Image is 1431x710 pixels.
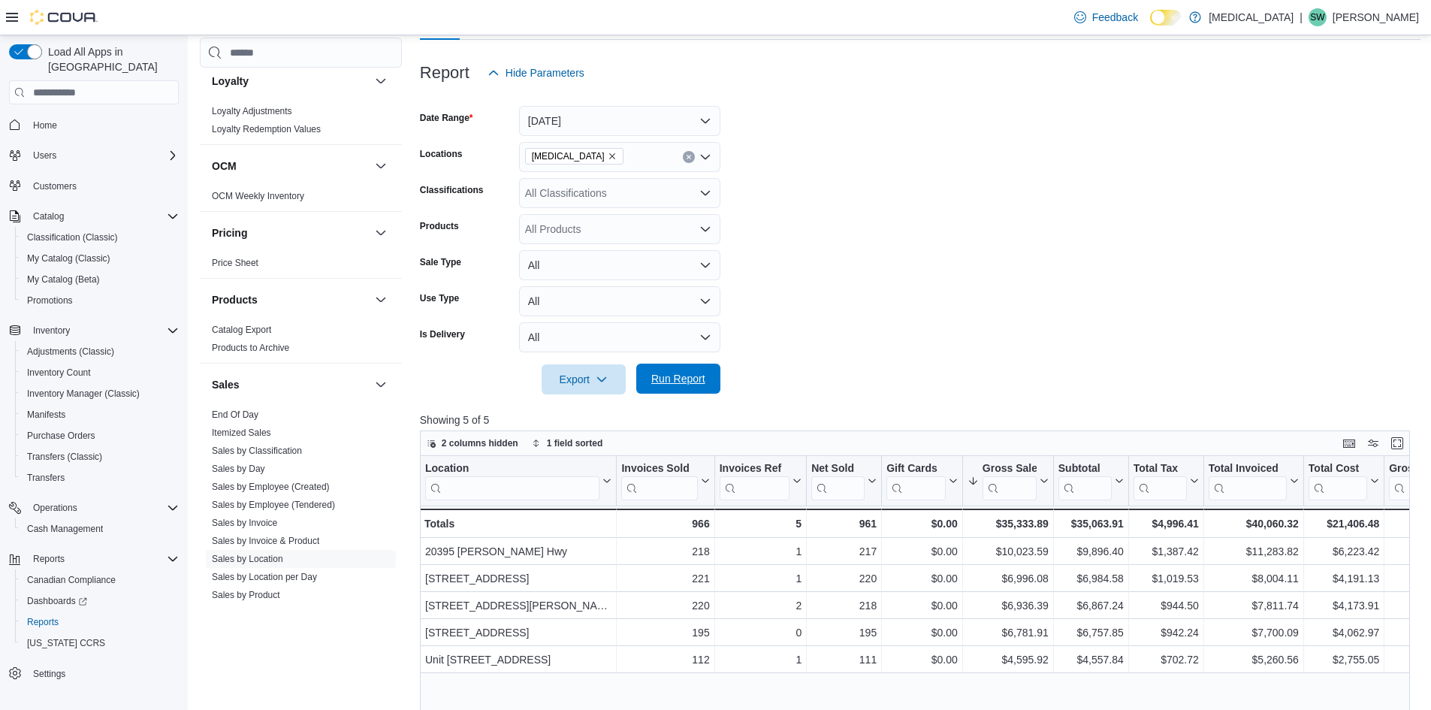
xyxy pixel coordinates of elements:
div: Invoices Sold [621,462,697,500]
span: Manifests [27,409,65,421]
a: Products to Archive [212,343,289,353]
div: 2 [719,597,801,615]
button: 1 field sorted [526,434,609,452]
a: Sales by Employee (Created) [212,482,330,492]
a: Sales by Employee (Tendered) [212,500,335,510]
div: 1 [719,651,801,669]
span: Inventory Count [27,367,91,379]
button: [US_STATE] CCRS [15,633,185,654]
div: Loyalty [200,102,402,144]
div: $35,063.91 [1058,515,1124,533]
div: 5 [719,515,801,533]
span: Sales by Location [212,553,283,565]
span: Sales by Employee (Tendered) [212,499,335,511]
button: Settings [3,663,185,684]
span: Load All Apps in [GEOGRAPHIC_DATA] [42,44,179,74]
span: [MEDICAL_DATA] [532,149,605,164]
a: Purchase Orders [21,427,101,445]
button: Invoices Sold [621,462,709,500]
span: Reports [27,550,179,568]
span: Feedback [1092,10,1138,25]
div: [STREET_ADDRESS] [425,624,611,642]
div: 218 [621,542,709,560]
a: Dashboards [15,591,185,612]
p: [PERSON_NAME] [1333,8,1419,26]
span: Sales by Invoice & Product [212,535,319,547]
button: Catalog [3,206,185,227]
span: My Catalog (Beta) [21,270,179,289]
div: $35,333.89 [968,515,1049,533]
a: Canadian Compliance [21,571,122,589]
button: Inventory [27,322,76,340]
span: Adjustments (Classic) [27,346,114,358]
div: $4,996.41 [1134,515,1199,533]
span: Manifests [21,406,179,424]
span: Reports [33,553,65,565]
span: Settings [33,668,65,680]
button: Inventory [3,320,185,341]
div: $4,557.84 [1058,651,1124,669]
button: Catalog [27,207,70,225]
a: Transfers (Classic) [21,448,108,466]
span: Sales by Day [212,463,265,475]
button: Subtotal [1058,462,1124,500]
span: My Catalog (Beta) [27,273,100,286]
label: Products [420,220,459,232]
span: Operations [27,499,179,517]
button: Classification (Classic) [15,227,185,248]
div: Gross Sales [983,462,1037,476]
button: Keyboard shortcuts [1340,434,1358,452]
div: 111 [811,651,877,669]
div: Net Sold [811,462,865,476]
button: Reports [27,550,71,568]
button: All [519,322,720,352]
span: Transfers (Classic) [21,448,179,466]
div: Sonny Wong [1309,8,1327,26]
h3: Report [420,64,469,82]
h3: OCM [212,159,237,174]
button: Products [212,292,369,307]
button: Reports [15,612,185,633]
span: Export [551,364,617,394]
span: Dashboards [21,592,179,610]
button: Reports [3,548,185,570]
span: Users [33,150,56,162]
label: Sale Type [420,256,461,268]
div: 221 [621,570,709,588]
a: Sales by Location per Day [212,572,317,582]
button: Total Invoiced [1209,462,1299,500]
span: Home [27,115,179,134]
div: $5,260.56 [1209,651,1299,669]
a: Settings [27,665,71,683]
span: Classification (Classic) [27,231,118,243]
span: My Catalog (Classic) [27,252,110,264]
div: $6,781.91 [968,624,1049,642]
div: $7,811.74 [1209,597,1299,615]
div: Location [425,462,599,476]
span: Washington CCRS [21,634,179,652]
div: $9,896.40 [1058,542,1124,560]
a: Loyalty Adjustments [212,106,292,116]
div: $702.72 [1134,651,1199,669]
div: Subtotal [1058,462,1112,500]
button: Clear input [683,151,695,163]
button: My Catalog (Beta) [15,269,185,290]
button: Sales [212,377,369,392]
div: Invoices Sold [621,462,697,476]
button: Manifests [15,404,185,425]
div: $6,867.24 [1058,597,1124,615]
div: $0.00 [886,624,958,642]
div: 961 [811,515,877,533]
label: Locations [420,148,463,160]
div: $6,223.42 [1309,542,1379,560]
button: Display options [1364,434,1382,452]
button: All [519,286,720,316]
div: 195 [811,624,877,642]
span: Settings [27,664,179,683]
div: Total Invoiced [1209,462,1287,476]
div: 966 [621,515,709,533]
a: Adjustments (Classic) [21,343,120,361]
span: Reports [21,613,179,631]
button: Cash Management [15,518,185,539]
a: Catalog Export [212,325,271,335]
